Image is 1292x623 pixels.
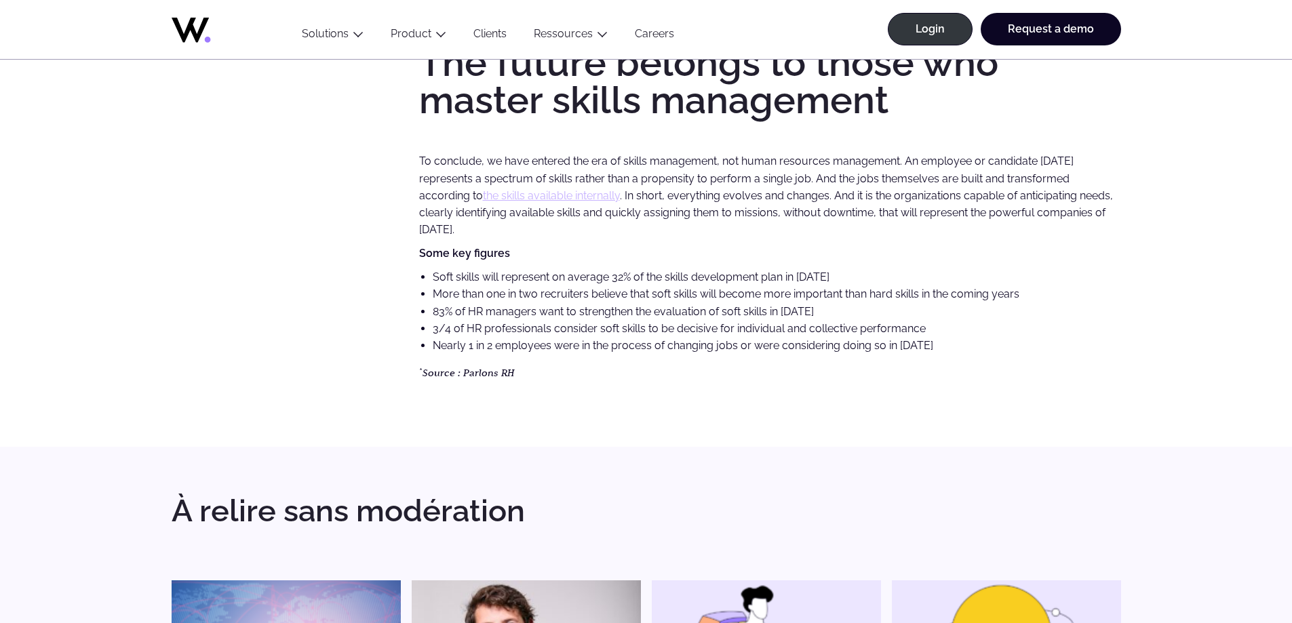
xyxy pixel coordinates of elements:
[172,496,1121,526] h3: À relire sans modération
[433,285,1121,302] li: More than one in two recruiters believe that soft skills will become more important than hard ski...
[433,320,1121,337] li: 3/4 of HR professionals consider soft skills to be decisive for individual and collective perform...
[433,337,1121,354] li: Nearly 1 in 2 employees were in the process of changing jobs or were considering doing so in [DATE]
[433,268,1121,285] li: Soft skills will represent on average 32% of the skills development plan in [DATE]
[483,189,620,202] a: the skills available internally
[288,27,377,45] button: Solutions
[621,27,688,45] a: Careers
[391,27,431,40] a: Product
[423,367,515,379] em: Source : Parlons RH
[888,13,973,45] a: Login
[419,247,510,260] strong: Some key figures
[433,303,1121,320] li: 83% of HR managers want to strengthen the evaluation of soft skills in [DATE]
[460,27,520,45] a: Clients
[419,153,1114,238] p: To conclude, we have entered the era of skills management, not human resources management. An emp...
[534,27,593,40] a: Ressources
[981,13,1121,45] a: Request a demo
[520,27,621,45] button: Ressources
[1202,534,1273,604] iframe: Chatbot
[419,41,998,122] strong: The future belongs to those who master skills management
[377,27,460,45] button: Product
